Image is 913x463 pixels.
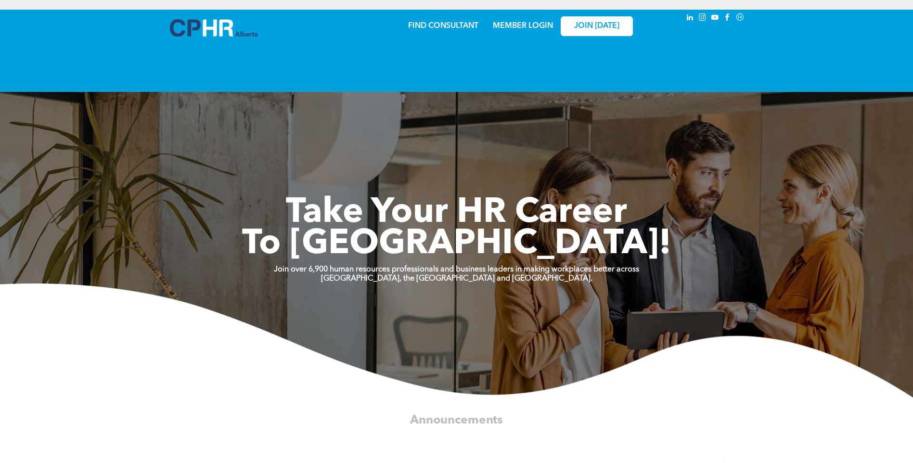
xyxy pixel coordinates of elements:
[286,196,627,231] span: Take Your HR Career
[408,22,478,30] a: FIND CONSULTANT
[561,16,633,36] a: JOIN [DATE]
[685,12,695,25] a: linkedin
[735,12,746,25] a: Social network
[274,266,639,273] strong: Join over 6,900 human resources professionals and business leaders in making workplaces better ac...
[574,22,619,31] span: JOIN [DATE]
[710,12,720,25] a: youtube
[170,19,257,37] img: A blue and white logo for cp alberta
[493,22,553,30] a: MEMBER LOGIN
[410,414,503,426] span: Announcements
[242,227,671,262] span: To [GEOGRAPHIC_DATA]!
[321,275,592,283] strong: [GEOGRAPHIC_DATA], the [GEOGRAPHIC_DATA] and [GEOGRAPHIC_DATA].
[697,12,708,25] a: instagram
[722,12,733,25] a: facebook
